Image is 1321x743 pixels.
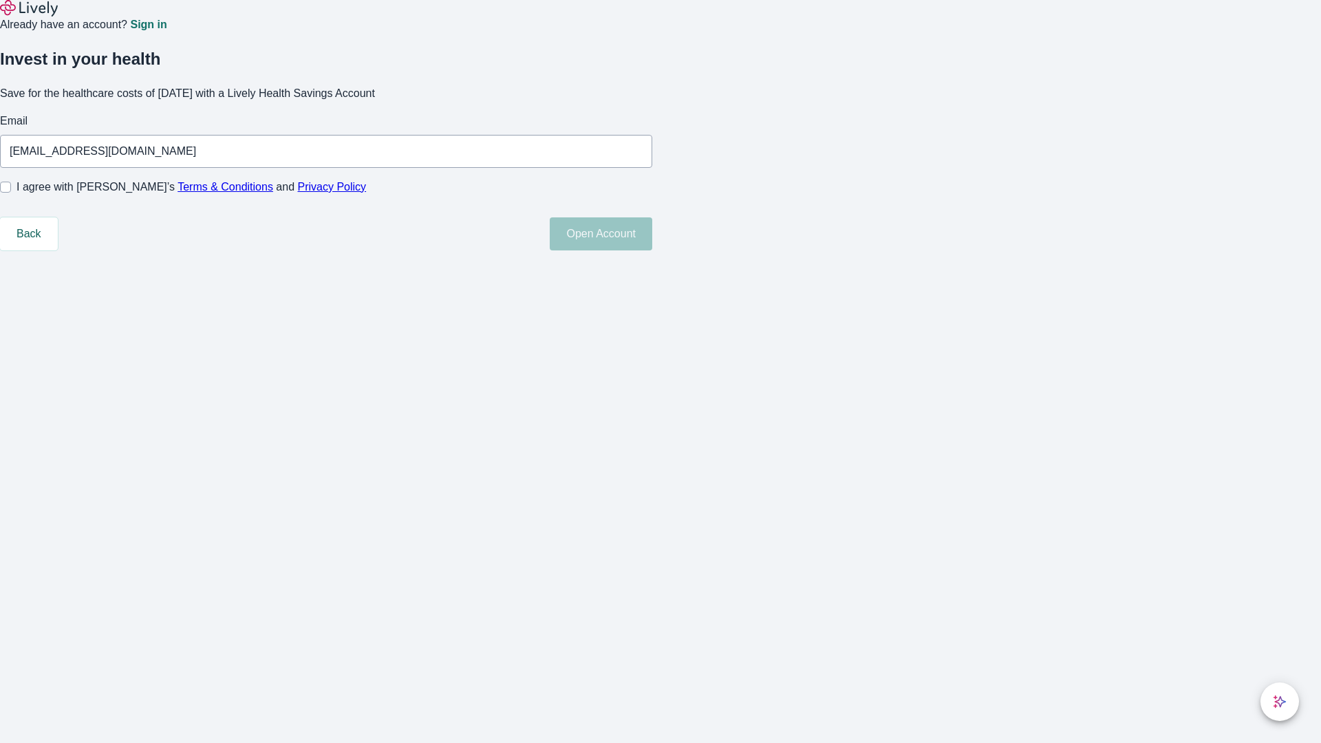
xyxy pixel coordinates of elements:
a: Terms & Conditions [178,181,273,193]
span: I agree with [PERSON_NAME]’s and [17,179,366,195]
button: chat [1260,682,1299,721]
a: Sign in [130,19,167,30]
svg: Lively AI Assistant [1273,695,1287,709]
a: Privacy Policy [298,181,367,193]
